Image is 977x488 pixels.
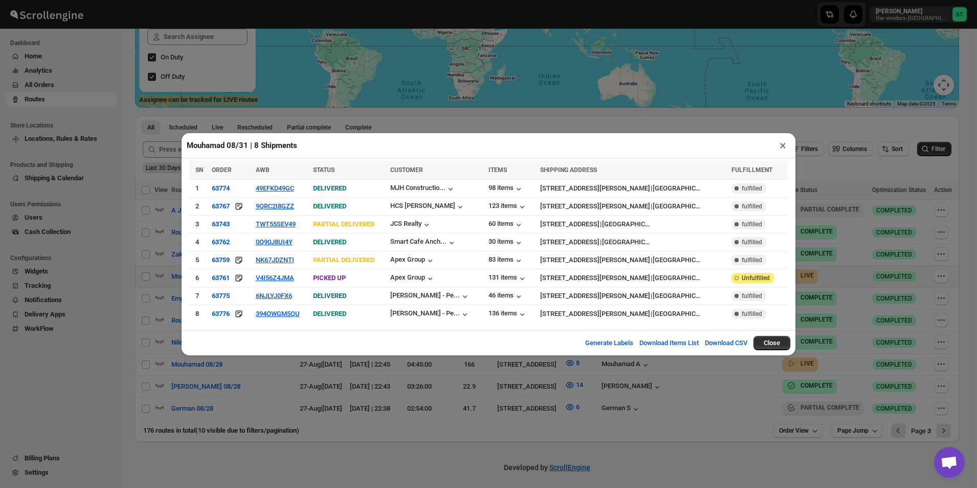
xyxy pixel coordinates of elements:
td: 2 [189,197,209,215]
button: 49EFKD49GC [256,184,294,192]
div: 63767 [212,202,230,210]
span: fulfilled [742,256,762,264]
div: [STREET_ADDRESS][PERSON_NAME] [540,201,650,211]
button: JCS Realty [390,220,432,230]
div: | [540,309,726,319]
button: Apex Group [390,256,435,266]
span: fulfilled [742,310,762,318]
div: [GEOGRAPHIC_DATA] [653,309,701,319]
button: 9QRC2I8GZZ [256,202,294,210]
div: [STREET_ADDRESS][PERSON_NAME] [540,255,650,265]
div: [PERSON_NAME] - Pe... [390,309,460,317]
div: [GEOGRAPHIC_DATA] [602,237,651,247]
span: CUSTOMER [390,166,423,174]
button: 63774 [212,184,230,192]
span: Unfulfilled [742,274,770,282]
button: 30 items [488,238,524,248]
span: SHIPPING ADDRESS [540,166,597,174]
span: SN [195,166,203,174]
button: 98 items [488,184,524,194]
div: [GEOGRAPHIC_DATA] [602,219,651,229]
button: [PERSON_NAME] - Pe... [390,291,470,302]
div: [GEOGRAPHIC_DATA] [653,291,701,301]
div: [GEOGRAPHIC_DATA] [653,255,701,265]
span: DELIVERED [313,184,346,192]
button: 136 items [488,309,527,320]
button: 60 items [488,220,524,230]
div: [PERSON_NAME] - Pe... [390,291,460,299]
span: fulfilled [742,202,762,210]
button: [PERSON_NAME] - Pe... [390,309,470,320]
a: Open chat [934,447,965,478]
div: Smart Cafe Anch... [390,238,447,245]
button: 123 items [488,202,527,212]
span: PICKED UP [313,274,346,282]
span: DELIVERED [313,202,346,210]
div: 63761 [212,274,230,282]
div: | [540,237,726,247]
button: Close [753,336,790,350]
span: ITEMS [488,166,507,174]
span: ORDER [212,166,232,174]
div: [STREET_ADDRESS] [540,237,599,247]
td: 1 [189,179,209,197]
div: [STREET_ADDRESS][PERSON_NAME] [540,183,650,194]
div: | [540,291,726,301]
span: PARTIAL DELIVERED [313,220,374,228]
div: [STREET_ADDRESS][PERSON_NAME] [540,273,650,283]
div: [GEOGRAPHIC_DATA] [653,273,701,283]
button: 63761 [212,273,230,283]
div: [STREET_ADDRESS][PERSON_NAME] [540,309,650,319]
td: 5 [189,251,209,269]
button: × [775,138,790,153]
button: Apex Group [390,273,435,284]
button: 63762 [212,238,230,246]
button: TWT55SEV49 [256,220,296,228]
button: MJH Constructio... [390,184,456,194]
button: 0Q90J8UI4Y [256,238,293,246]
h2: Mouhamad 08/31 | 8 Shipments [187,140,297,151]
button: Download CSV [699,333,753,353]
button: 63743 [212,220,230,228]
div: | [540,255,726,265]
button: 63775 [212,292,230,300]
div: | [540,273,726,283]
span: fulfilled [742,220,762,228]
div: MJH Constructio... [390,184,446,192]
div: [STREET_ADDRESS] [540,219,599,229]
div: 63776 [212,310,230,317]
span: DELIVERED [313,238,346,246]
button: 63767 [212,201,230,211]
span: fulfilled [742,184,762,193]
button: 6NJLYJ0FX6 [256,292,292,300]
button: NK67JDZNTI [256,256,294,264]
td: 8 [189,305,209,323]
div: 131 items [488,273,527,284]
div: [GEOGRAPHIC_DATA] [653,183,701,194]
span: fulfilled [742,238,762,246]
div: | [540,201,726,211]
button: 83 items [488,256,524,266]
span: FULFILLMENT [731,166,772,174]
td: 7 [189,287,209,305]
button: 63776 [212,309,230,319]
div: 63759 [212,256,230,264]
span: DELIVERED [313,310,346,317]
button: 46 items [488,291,524,302]
button: Generate Labels [579,333,639,353]
td: 6 [189,269,209,287]
button: Download Items List [633,333,705,353]
div: [STREET_ADDRESS][PERSON_NAME] [540,291,650,301]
